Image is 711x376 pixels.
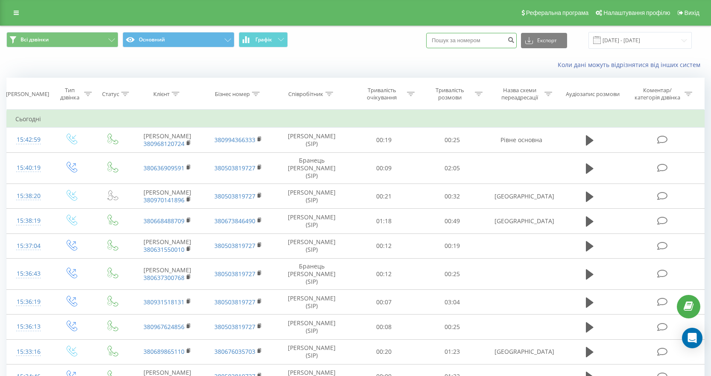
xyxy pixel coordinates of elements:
td: 00:49 [418,209,486,233]
div: 15:42:59 [15,131,42,148]
a: 380968120724 [143,140,184,148]
a: 380631550010 [143,245,184,254]
div: Клієнт [153,90,170,98]
div: Тривалість розмови [427,87,473,101]
div: Коментар/категорія дзвінка [632,87,682,101]
div: 15:37:04 [15,238,42,254]
a: 380503819727 [214,298,255,306]
td: 00:25 [418,128,486,152]
td: 00:32 [418,184,486,209]
a: 380668488709 [143,217,184,225]
div: Бізнес номер [215,90,250,98]
td: [PERSON_NAME] (SIP) [274,339,350,364]
td: 00:07 [350,290,418,315]
td: [PERSON_NAME] (SIP) [274,184,350,209]
td: 01:18 [350,209,418,233]
td: [PERSON_NAME] (SIP) [274,233,350,258]
a: 380967624856 [143,323,184,331]
div: Аудіозапис розмови [566,90,620,98]
div: 15:38:19 [15,213,42,229]
td: 02:05 [418,152,486,184]
td: [PERSON_NAME] (SIP) [274,290,350,315]
a: 380673846490 [214,217,255,225]
td: Бранець [PERSON_NAME] (SIP) [274,258,350,290]
td: 03:04 [418,290,486,315]
div: Статус [102,90,119,98]
td: [PERSON_NAME] (SIP) [274,315,350,339]
span: Всі дзвінки [20,36,49,43]
td: [GEOGRAPHIC_DATA] [486,184,557,209]
a: 380503819727 [214,270,255,278]
a: 380931518131 [143,298,184,306]
td: [PERSON_NAME] (SIP) [274,128,350,152]
span: Налаштування профілю [603,9,670,16]
div: [PERSON_NAME] [6,90,49,98]
a: 380637300768 [143,274,184,282]
td: 00:08 [350,315,418,339]
button: Всі дзвінки [6,32,118,47]
div: 15:36:19 [15,294,42,310]
div: Назва схеми переадресації [497,87,542,101]
td: 00:21 [350,184,418,209]
td: 00:12 [350,258,418,290]
button: Експорт [521,33,567,48]
a: 380503819727 [214,192,255,200]
span: Вихід [685,9,699,16]
a: 380994366333 [214,136,255,144]
td: Бранець [PERSON_NAME] (SIP) [274,152,350,184]
span: Графік [255,37,272,43]
div: Open Intercom Messenger [682,328,702,348]
div: Тривалість очікування [359,87,405,101]
td: Сьогодні [7,111,705,128]
td: 00:19 [418,233,486,258]
td: [GEOGRAPHIC_DATA] [486,339,557,364]
span: Реферальна програма [526,9,589,16]
div: 15:33:16 [15,344,42,360]
td: [PERSON_NAME] (SIP) [274,209,350,233]
div: 15:38:20 [15,188,42,204]
td: [PERSON_NAME] [132,258,203,290]
td: Рівне основна [486,128,557,152]
div: 15:36:43 [15,265,42,282]
a: 380503819727 [214,164,255,172]
td: 00:19 [350,128,418,152]
div: 15:40:19 [15,160,42,176]
button: Графік [239,32,288,47]
td: [PERSON_NAME] [132,233,203,258]
td: [PERSON_NAME] [132,128,203,152]
a: Коли дані можуть відрізнятися вiд інших систем [558,61,705,69]
td: 00:25 [418,258,486,290]
div: Співробітник [288,90,323,98]
a: 380636909591 [143,164,184,172]
div: Тип дзвінка [58,87,82,101]
a: 380503819727 [214,323,255,331]
td: [PERSON_NAME] [132,184,203,209]
td: 01:23 [418,339,486,364]
input: Пошук за номером [426,33,517,48]
td: [GEOGRAPHIC_DATA] [486,209,557,233]
td: 00:09 [350,152,418,184]
a: 380970141896 [143,196,184,204]
td: 00:12 [350,233,418,258]
a: 380689865110 [143,347,184,356]
a: 380503819727 [214,242,255,250]
a: 380676035703 [214,347,255,356]
div: 15:36:13 [15,318,42,335]
td: 00:25 [418,315,486,339]
button: Основний [123,32,234,47]
td: 00:20 [350,339,418,364]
